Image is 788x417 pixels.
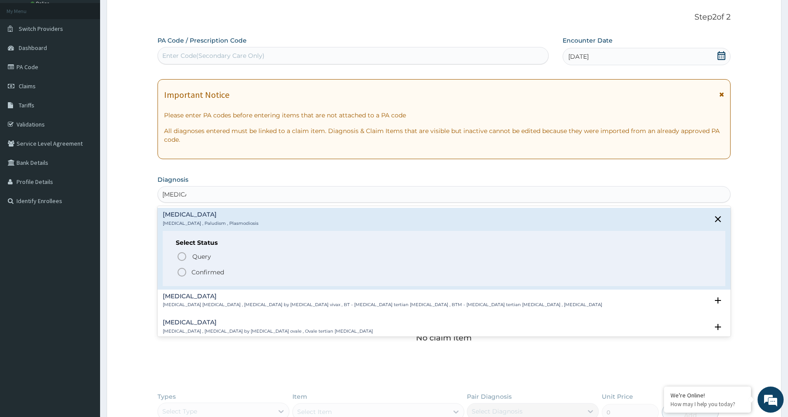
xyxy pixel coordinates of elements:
[158,36,247,45] label: PA Code / Prescription Code
[177,251,187,262] i: status option query
[671,400,744,408] p: How may I help you today?
[163,293,602,300] h4: [MEDICAL_DATA]
[568,52,589,61] span: [DATE]
[164,111,724,120] p: Please enter PA codes before entering items that are not attached to a PA code
[16,43,35,65] img: d_794563401_company_1708531726252_794563401
[192,252,211,261] span: Query
[163,220,258,227] p: [MEDICAL_DATA] , Paludism , Plasmodiosis
[19,101,34,109] span: Tariffs
[143,4,164,25] div: Minimize live chat window
[4,237,166,268] textarea: Type your message and hit 'Enter'
[563,36,613,45] label: Encounter Date
[163,302,602,308] p: [MEDICAL_DATA] [MEDICAL_DATA] , [MEDICAL_DATA] by [MEDICAL_DATA] vivax , BT - [MEDICAL_DATA] tert...
[176,240,712,246] h6: Select Status
[671,391,744,399] div: We're Online!
[163,319,373,326] h4: [MEDICAL_DATA]
[162,51,265,60] div: Enter Code(Secondary Care Only)
[50,110,120,197] span: We're online!
[713,214,723,224] i: close select status
[177,267,187,277] i: status option filled
[713,295,723,306] i: open select status
[164,127,724,144] p: All diagnoses entered must be linked to a claim item. Diagnosis & Claim Items that are visible bu...
[163,211,258,218] h4: [MEDICAL_DATA]
[163,328,373,334] p: [MEDICAL_DATA] , [MEDICAL_DATA] by [MEDICAL_DATA] ovale , Ovale tertian [MEDICAL_DATA]
[158,13,731,22] p: Step 2 of 2
[164,90,229,100] h1: Important Notice
[45,49,146,60] div: Chat with us now
[416,334,472,342] p: No claim item
[19,44,47,52] span: Dashboard
[158,175,188,184] label: Diagnosis
[713,322,723,332] i: open select status
[191,268,224,277] p: Confirmed
[19,25,63,33] span: Switch Providers
[19,82,36,90] span: Claims
[30,0,51,7] a: Online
